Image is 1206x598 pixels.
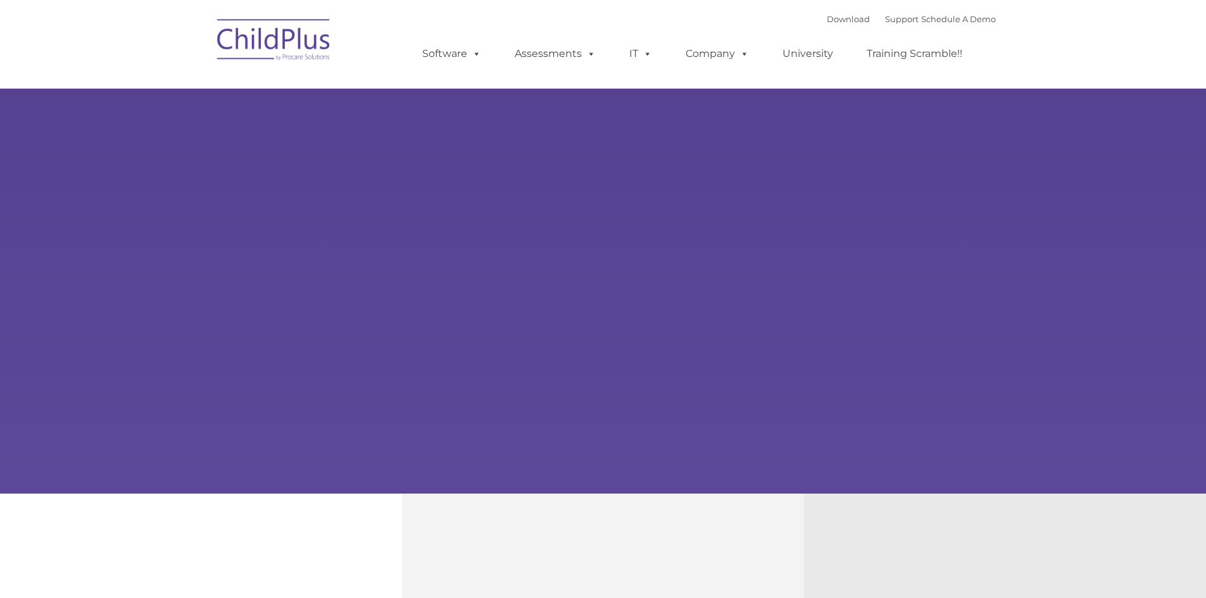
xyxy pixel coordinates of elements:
[410,41,494,66] a: Software
[770,41,846,66] a: University
[617,41,665,66] a: IT
[885,14,919,24] a: Support
[827,14,996,24] font: |
[921,14,996,24] a: Schedule A Demo
[673,41,762,66] a: Company
[827,14,870,24] a: Download
[854,41,975,66] a: Training Scramble!!
[211,10,337,73] img: ChildPlus by Procare Solutions
[502,41,608,66] a: Assessments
